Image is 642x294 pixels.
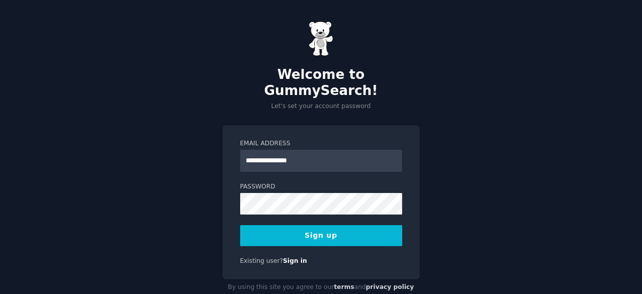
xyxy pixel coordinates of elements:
[309,21,334,56] img: Gummy Bear
[223,67,420,99] h2: Welcome to GummySearch!
[240,257,283,264] span: Existing user?
[366,283,414,290] a: privacy policy
[334,283,354,290] a: terms
[240,182,402,191] label: Password
[240,225,402,246] button: Sign up
[223,102,420,111] p: Let's set your account password
[240,139,402,148] label: Email Address
[283,257,307,264] a: Sign in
